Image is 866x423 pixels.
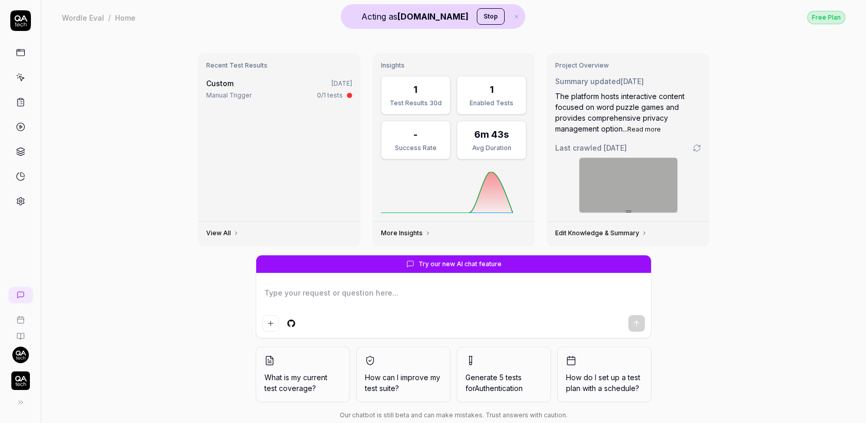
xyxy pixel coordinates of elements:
[62,12,104,23] div: Wordle Eval
[474,127,509,141] div: 6m 43s
[256,411,652,420] div: Our chatbot is still beta and can make mistakes. Trust answers with caution.
[490,83,494,96] div: 1
[604,143,627,152] time: [DATE]
[206,61,352,70] h3: Recent Test Results
[4,307,37,324] a: Book a call with us
[463,143,520,153] div: Avg Duration
[4,324,37,340] a: Documentation
[388,99,444,108] div: Test Results 30d
[262,315,279,332] button: Add attachment
[477,8,505,25] button: Stop
[555,92,685,133] span: The platform hosts interactive content focused on word puzzle games and provides comprehensive pr...
[566,372,643,394] span: How do I set up a test plan with a schedule?
[413,127,418,141] div: -
[388,143,444,153] div: Success Rate
[555,142,627,153] span: Last crawled
[4,363,37,392] button: QA Tech Logo
[555,229,647,237] a: Edit Knowledge & Summary
[557,347,652,402] button: How do I set up a test plan with a schedule?
[331,79,352,87] time: [DATE]
[463,99,520,108] div: Enabled Tests
[413,83,418,96] div: 1
[381,61,527,70] h3: Insights
[108,12,111,23] div: /
[807,11,845,24] div: Free Plan
[8,287,33,303] a: New conversation
[11,371,30,390] img: QA Tech Logo
[206,91,252,100] div: Manual Trigger
[206,229,239,237] a: View All
[419,259,502,269] span: Try our new AI chat feature
[621,77,644,86] time: [DATE]
[206,79,234,88] span: Custom
[204,76,354,102] a: Custom[DATE]Manual Trigger0/1 tests
[627,125,661,134] button: Read more
[807,10,845,24] a: Free Plan
[465,373,523,393] span: Generate 5 tests for Authentication
[579,158,677,213] img: Screenshot
[555,61,701,70] h3: Project Overview
[264,372,341,394] span: What is my current test coverage?
[693,144,701,152] a: Go to crawling settings
[555,77,621,86] span: Summary updated
[115,12,136,23] div: Home
[256,347,350,402] button: What is my current test coverage?
[457,347,551,402] button: Generate 5 tests forAuthentication
[381,229,431,237] a: More Insights
[12,347,29,363] img: 7ccf6c19-61ad-4a6c-8811-018b02a1b829.jpg
[365,372,442,394] span: How can I improve my test suite?
[356,347,451,402] button: How can I improve my test suite?
[317,91,343,100] div: 0/1 tests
